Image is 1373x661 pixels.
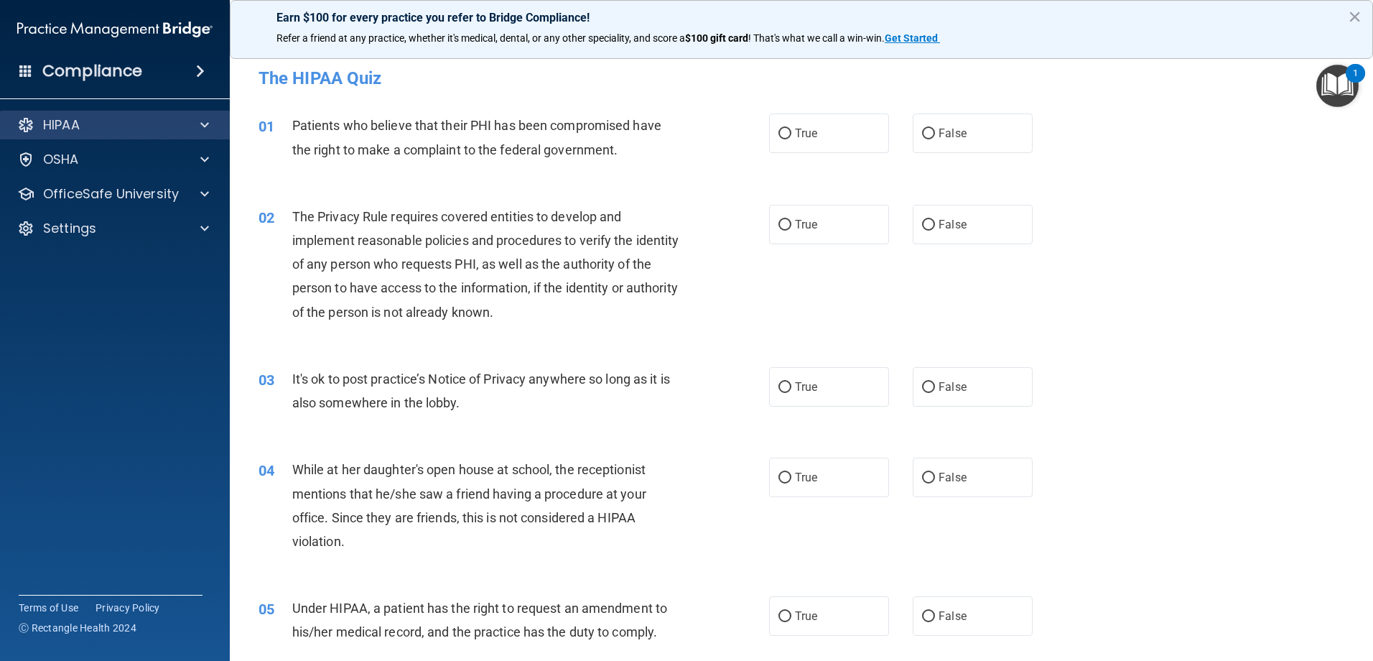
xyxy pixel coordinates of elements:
div: 1 [1353,73,1358,92]
span: False [939,126,967,140]
span: 05 [259,601,274,618]
span: True [795,218,817,231]
a: Privacy Policy [96,601,160,615]
a: Settings [17,220,209,237]
span: True [795,126,817,140]
span: False [939,218,967,231]
strong: $100 gift card [685,32,748,44]
p: OSHA [43,151,79,168]
a: OfficeSafe University [17,185,209,203]
input: False [922,382,935,393]
span: It's ok to post practice’s Notice of Privacy anywhere so long as it is also somewhere in the lobby. [292,371,670,410]
a: HIPAA [17,116,209,134]
span: True [795,380,817,394]
h4: Compliance [42,61,142,81]
input: True [778,382,791,393]
span: 03 [259,371,274,389]
span: ! That's what we call a win-win. [748,32,885,44]
span: Patients who believe that their PHI has been compromised have the right to make a complaint to th... [292,118,661,157]
span: True [795,609,817,623]
span: The Privacy Rule requires covered entities to develop and implement reasonable policies and proce... [292,209,679,320]
button: Open Resource Center, 1 new notification [1316,65,1359,107]
a: OSHA [17,151,209,168]
input: False [922,473,935,484]
span: False [939,609,967,623]
span: False [939,471,967,484]
span: Under HIPAA, a patient has the right to request an amendment to his/her medical record, and the p... [292,601,667,639]
strong: Get Started [885,32,938,44]
span: True [795,471,817,484]
input: True [778,473,791,484]
button: Close [1348,5,1362,28]
span: 04 [259,462,274,479]
p: OfficeSafe University [43,185,179,203]
a: Terms of Use [19,601,78,615]
input: False [922,611,935,622]
span: Refer a friend at any practice, whether it's medical, dental, or any other speciality, and score a [276,32,685,44]
span: Ⓒ Rectangle Health 2024 [19,621,136,635]
input: False [922,129,935,139]
p: Settings [43,220,96,237]
input: True [778,129,791,139]
h4: The HIPAA Quiz [259,69,1344,88]
input: True [778,611,791,622]
p: HIPAA [43,116,80,134]
span: False [939,380,967,394]
span: 01 [259,118,274,135]
p: Earn $100 for every practice you refer to Bridge Compliance! [276,11,1326,24]
input: False [922,220,935,231]
input: True [778,220,791,231]
span: While at her daughter's open house at school, the receptionist mentions that he/she saw a friend ... [292,462,646,549]
a: Get Started [885,32,940,44]
img: PMB logo [17,15,213,44]
span: 02 [259,209,274,226]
